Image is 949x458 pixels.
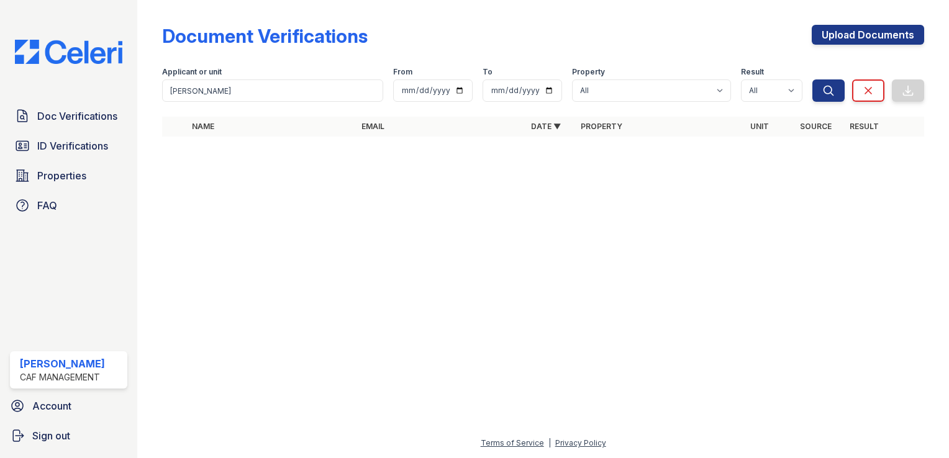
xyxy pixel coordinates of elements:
[162,67,222,77] label: Applicant or unit
[5,40,132,64] img: CE_Logo_Blue-a8612792a0a2168367f1c8372b55b34899dd931a85d93a1a3d3e32e68fde9ad4.png
[20,371,105,384] div: CAF Management
[32,398,71,413] span: Account
[10,193,127,218] a: FAQ
[20,356,105,371] div: [PERSON_NAME]
[548,438,551,447] div: |
[800,122,832,131] a: Source
[581,122,622,131] a: Property
[531,122,561,131] a: Date ▼
[483,67,493,77] label: To
[37,198,57,213] span: FAQ
[10,104,127,128] a: Doc Verifications
[5,393,132,418] a: Account
[481,438,544,447] a: Terms of Service
[10,163,127,188] a: Properties
[5,423,132,448] a: Sign out
[37,168,86,183] span: Properties
[555,438,606,447] a: Privacy Policy
[812,25,924,45] a: Upload Documents
[393,67,412,77] label: From
[572,67,605,77] label: Property
[37,138,108,153] span: ID Verifications
[162,25,368,47] div: Document Verifications
[10,133,127,158] a: ID Verifications
[162,79,383,102] input: Search by name, email, or unit number
[750,122,769,131] a: Unit
[37,109,117,123] span: Doc Verifications
[741,67,764,77] label: Result
[192,122,214,131] a: Name
[850,122,879,131] a: Result
[32,428,70,443] span: Sign out
[361,122,384,131] a: Email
